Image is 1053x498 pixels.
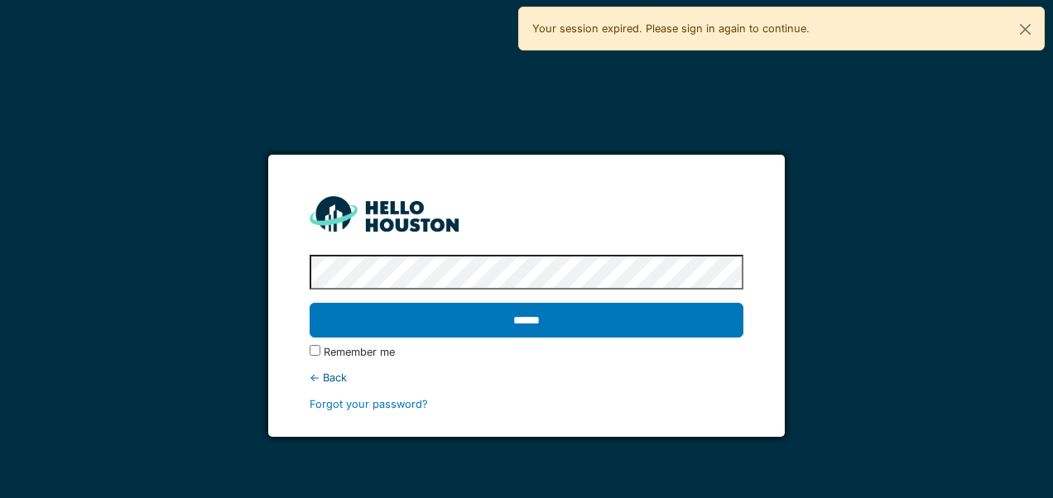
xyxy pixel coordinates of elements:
button: Close [1007,7,1044,51]
label: Remember me [324,344,395,360]
div: Your session expired. Please sign in again to continue. [518,7,1045,50]
img: HH_line-BYnF2_Hg.png [310,196,459,232]
a: Forgot your password? [310,398,428,410]
div: ← Back [310,370,743,385]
